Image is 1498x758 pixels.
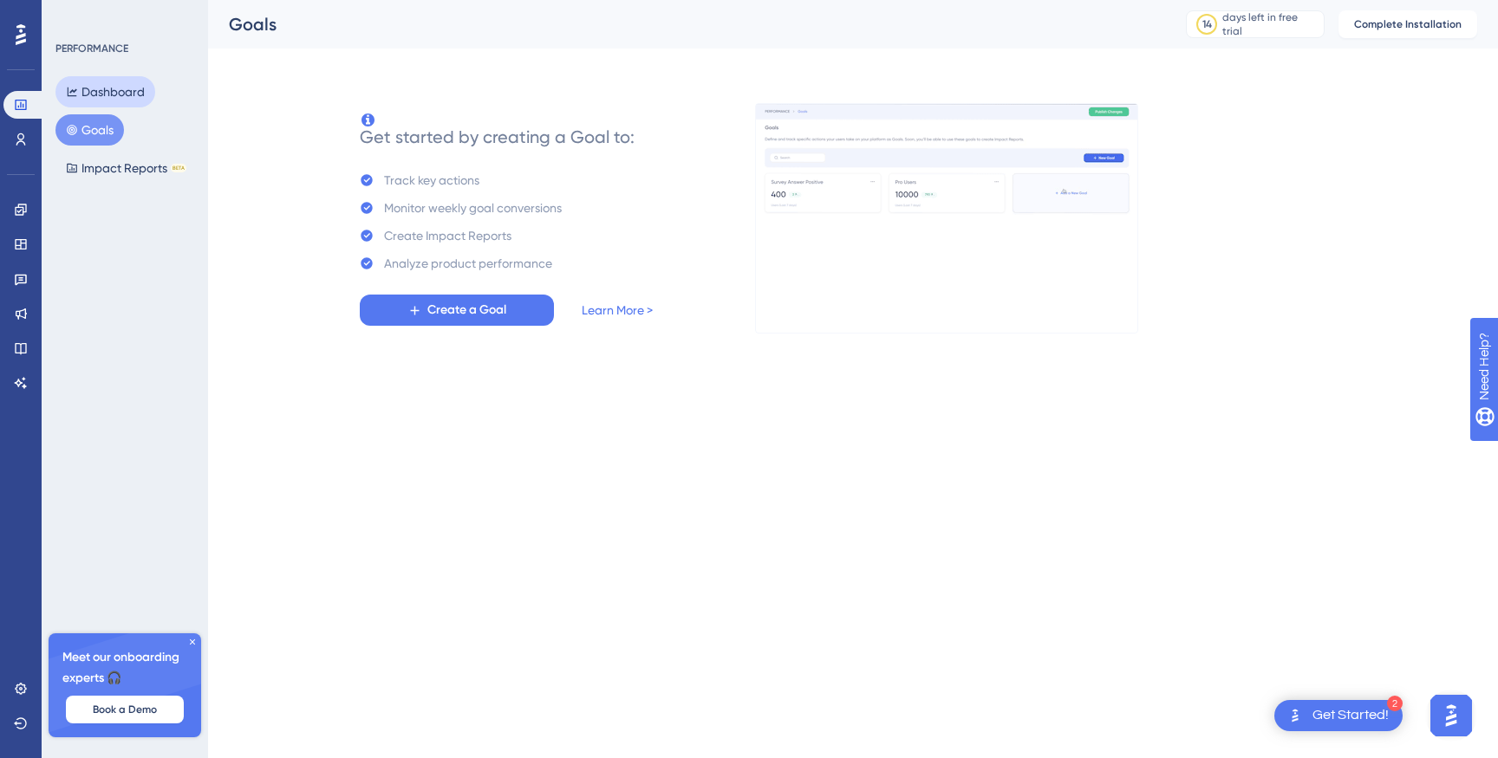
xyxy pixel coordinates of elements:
[1354,17,1462,31] span: Complete Installation
[55,76,155,107] button: Dashboard
[1202,17,1212,31] div: 14
[55,114,124,146] button: Goals
[171,164,186,172] div: BETA
[384,225,511,246] div: Create Impact Reports
[427,300,506,321] span: Create a Goal
[1285,705,1306,726] img: launcher-image-alternative-text
[55,42,128,55] div: PERFORMANCE
[1312,706,1389,725] div: Get Started!
[384,198,562,218] div: Monitor weekly goal conversions
[229,12,1143,36] div: Goals
[384,170,479,191] div: Track key actions
[66,696,184,723] button: Book a Demo
[1387,696,1403,711] div: 2
[1338,10,1477,38] button: Complete Installation
[1274,700,1403,731] div: Open Get Started! checklist, remaining modules: 2
[1425,690,1477,742] iframe: UserGuiding AI Assistant Launcher
[755,103,1138,334] img: 4ba7ac607e596fd2f9ec34f7978dce69.gif
[360,125,635,149] div: Get started by creating a Goal to:
[55,152,197,184] button: Impact ReportsBETA
[384,253,552,274] div: Analyze product performance
[360,295,554,326] button: Create a Goal
[582,300,653,321] a: Learn More >
[93,703,157,716] span: Book a Demo
[62,647,187,689] span: Meet our onboarding experts 🎧
[1222,10,1319,38] div: days left in free trial
[41,4,108,25] span: Need Help?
